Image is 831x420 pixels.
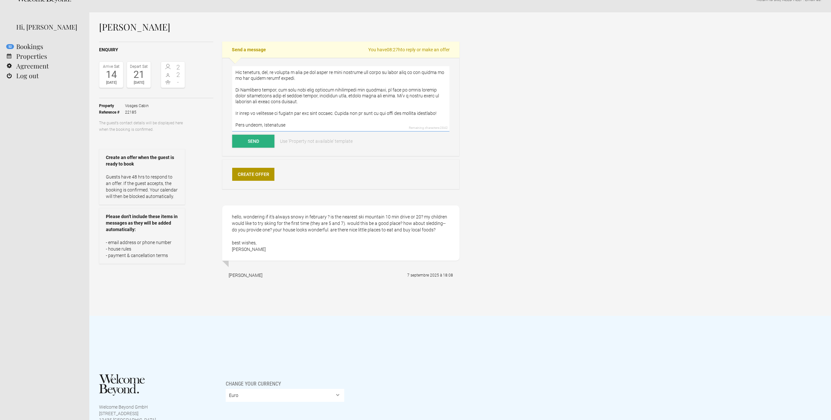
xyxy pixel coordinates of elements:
[173,71,183,78] span: 2
[6,44,14,49] flynt-notification-badge: 52
[99,109,125,116] strong: Reference #
[106,154,178,167] strong: Create an offer when the guest is ready to book
[99,46,213,53] h2: Enquiry
[101,70,121,80] div: 14
[99,374,145,396] img: Welcome Beyond
[229,272,262,278] div: [PERSON_NAME]
[106,213,178,233] strong: Please don’t include these items in messages as they will be added automatically:
[173,79,183,85] span: -
[173,64,183,70] span: 2
[407,273,453,278] flynt-date-display: 7 septembre 2025 à 18:08
[99,120,185,133] p: The guest’s contact details will be displayed here when the booking is confirmed.
[101,80,121,86] div: [DATE]
[226,389,345,402] select: Change your currency
[232,168,274,181] a: Create Offer
[129,63,149,70] div: Depart Sat
[99,103,125,109] strong: Property
[125,103,149,109] span: Vosges Cabin
[368,46,450,53] span: You have to reply or make an offer
[226,374,281,387] span: Change your currency
[129,80,149,86] div: [DATE]
[387,47,401,52] flynt-countdown: 08:27h
[101,63,121,70] div: Arrive Sat
[129,70,149,80] div: 21
[99,22,460,32] h1: [PERSON_NAME]
[125,109,149,116] span: 22185
[222,205,460,261] div: hello, wondering if it's always snowy in february ? is the nearest ski mountain 10 min drive or 2...
[232,135,274,148] button: Send
[106,239,178,259] p: - email address or phone number - house rules - payment & cancellation terms
[16,22,80,32] div: Hi, [PERSON_NAME]
[106,174,178,200] p: Guests have 48 hrs to respond to an offer. If the guest accepts, the booking is confirmed. Your c...
[222,42,460,58] h2: Send a message
[275,135,357,148] a: Use 'Property not available' template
